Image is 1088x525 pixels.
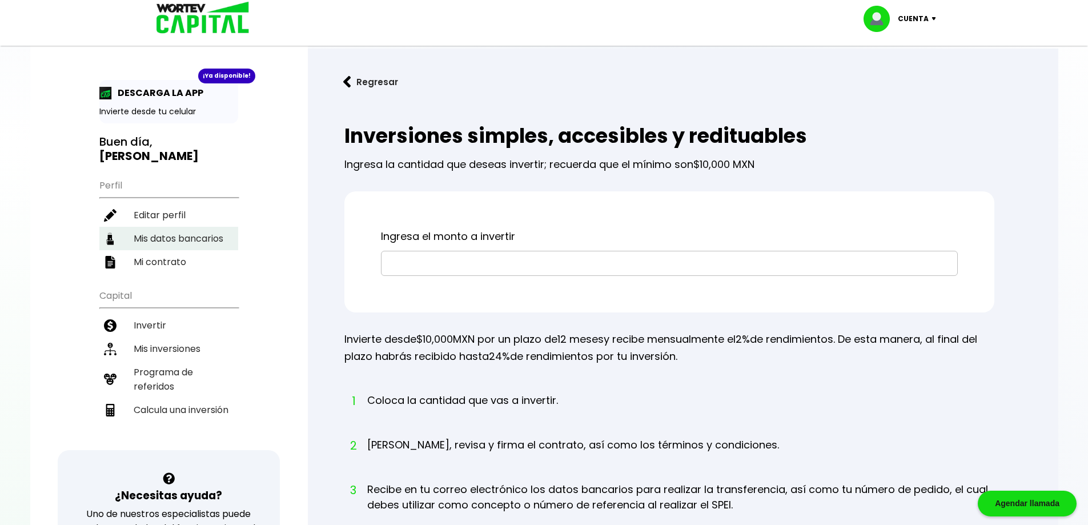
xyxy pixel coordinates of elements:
[99,148,199,164] b: [PERSON_NAME]
[978,491,1077,516] div: Agendar llamada
[104,319,117,332] img: invertir-icon.b3b967d7.svg
[344,331,994,365] p: Invierte desde MXN por un plazo de y recibe mensualmente el de rendimientos. De esta manera, al f...
[367,392,558,430] li: Coloca la cantidad que vas a invertir.
[112,86,203,100] p: DESCARGA LA APP
[326,67,1040,97] a: flecha izquierdaRegresar
[350,392,356,410] span: 1
[693,157,754,171] span: $10,000 MXN
[343,76,351,88] img: flecha izquierda
[736,332,750,346] span: 2%
[350,437,356,454] span: 2
[929,17,944,21] img: icon-down
[104,373,117,386] img: recomiendanos-icon.9b8e9327.svg
[198,69,255,83] div: ¡Ya disponible!
[344,125,994,147] h2: Inversiones simples, accesibles y redituables
[489,349,510,363] span: 24%
[99,337,238,360] a: Mis inversiones
[99,360,238,398] a: Programa de referidos
[416,332,453,346] span: $10,000
[104,404,117,416] img: calculadora-icon.17d418c4.svg
[99,250,238,274] a: Mi contrato
[381,228,958,245] p: Ingresa el monto a invertir
[557,332,604,346] span: 12 meses
[344,147,994,173] p: Ingresa la cantidad que deseas invertir; recuerda que el mínimo son
[350,482,356,499] span: 3
[99,87,112,99] img: app-icon
[898,10,929,27] p: Cuenta
[99,203,238,227] a: Editar perfil
[99,173,238,274] ul: Perfil
[104,233,117,245] img: datos-icon.10cf9172.svg
[864,6,898,32] img: profile-image
[99,227,238,250] a: Mis datos bancarios
[99,314,238,337] a: Invertir
[367,437,779,474] li: [PERSON_NAME], revisa y firma el contrato, así como los términos y condiciones.
[104,209,117,222] img: editar-icon.952d3147.svg
[115,487,222,504] h3: ¿Necesitas ayuda?
[326,67,415,97] button: Regresar
[104,343,117,355] img: inversiones-icon.6695dc30.svg
[104,256,117,268] img: contrato-icon.f2db500c.svg
[99,106,238,118] p: Invierte desde tu celular
[99,398,238,422] a: Calcula una inversión
[99,283,238,450] ul: Capital
[99,135,238,163] h3: Buen día,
